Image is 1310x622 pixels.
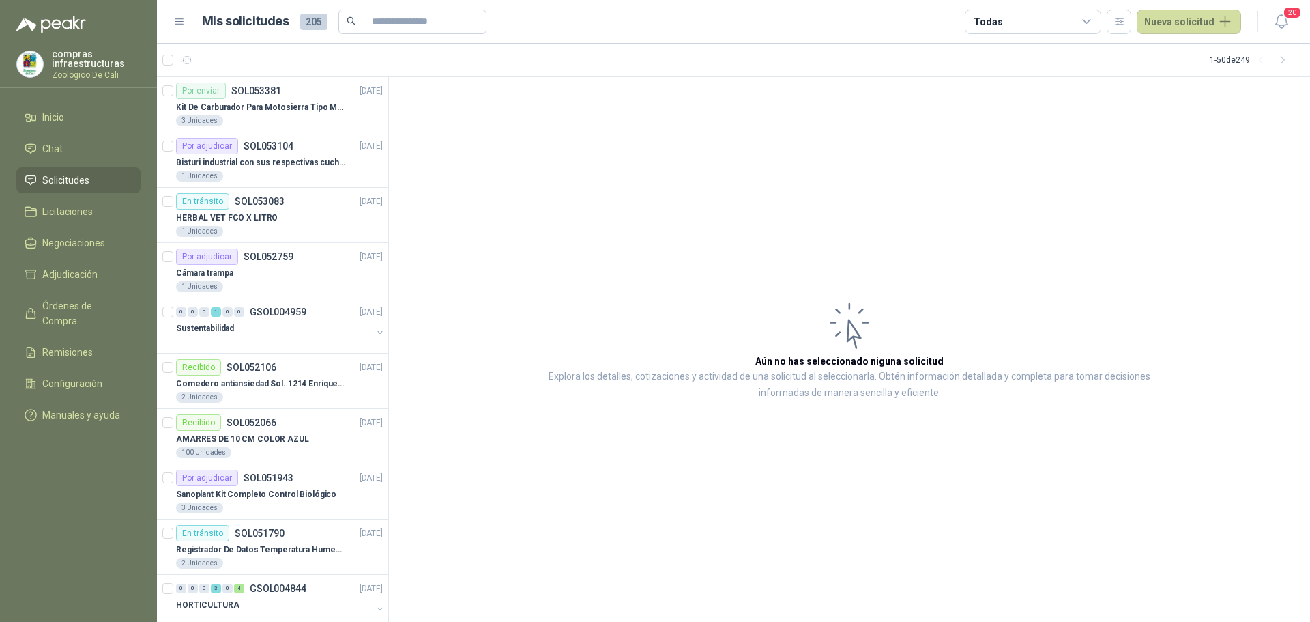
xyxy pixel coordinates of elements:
h3: Aún no has seleccionado niguna solicitud [755,354,944,369]
p: [DATE] [360,527,383,540]
p: Kit De Carburador Para Motosierra Tipo M250 - Zama [176,101,346,114]
div: 2 Unidades [176,392,223,403]
a: Por enviarSOL053381[DATE] Kit De Carburador Para Motosierra Tipo M250 - Zama3 Unidades [157,77,388,132]
div: 3 [211,584,221,593]
p: SOL052066 [227,418,276,427]
span: Órdenes de Compra [42,298,128,328]
span: Chat [42,141,63,156]
div: Recibido [176,414,221,431]
a: Por adjudicarSOL053104[DATE] Bisturi industrial con sus respectivas cuchillas segun muestra1 Unid... [157,132,388,188]
span: Configuración [42,376,102,391]
div: Por adjudicar [176,138,238,154]
p: HERBAL VET FCO X LITRO [176,212,278,225]
a: Configuración [16,371,141,397]
a: En tránsitoSOL053083[DATE] HERBAL VET FCO X LITRO1 Unidades [157,188,388,243]
p: SOL053083 [235,197,285,206]
a: Manuales y ayuda [16,402,141,428]
p: SOL053104 [244,141,293,151]
p: Zoologico De Cali [52,71,141,79]
p: HORTICULTURA [176,599,239,612]
a: Inicio [16,104,141,130]
p: Registrador De Datos Temperatura Humedad Usb 32.000 Registro [176,543,346,556]
div: 1 Unidades [176,171,223,182]
p: [DATE] [360,306,383,319]
p: Sustentabilidad [176,322,234,335]
span: Licitaciones [42,204,93,219]
div: Por enviar [176,83,226,99]
p: Comedero antiansiedad Sol. 1214 Enriquecimiento [176,378,346,391]
span: Remisiones [42,345,93,360]
span: Manuales y ayuda [42,408,120,423]
div: 1 [211,307,221,317]
p: [DATE] [360,582,383,595]
div: 0 [199,584,209,593]
a: Chat [16,136,141,162]
span: Negociaciones [42,236,105,251]
div: 100 Unidades [176,447,231,458]
div: 1 Unidades [176,281,223,292]
div: 1 - 50 de 249 [1210,49,1294,71]
div: 0 [188,307,198,317]
p: Bisturi industrial con sus respectivas cuchillas segun muestra [176,156,346,169]
p: [DATE] [360,416,383,429]
div: Recibido [176,359,221,376]
p: SOL051943 [244,473,293,483]
p: Cámara trampa [176,267,233,280]
span: Solicitudes [42,173,89,188]
p: Sanoplant Kit Completo Control Biológico [176,488,336,501]
span: 205 [300,14,327,30]
button: Nueva solicitud [1137,10,1241,34]
a: Solicitudes [16,167,141,193]
p: [DATE] [360,195,383,208]
div: 0 [234,307,244,317]
p: [DATE] [360,251,383,264]
p: SOL053381 [231,86,281,96]
p: AMARRES DE 10 CM COLOR AZUL [176,433,309,446]
a: Remisiones [16,339,141,365]
img: Company Logo [17,51,43,77]
div: En tránsito [176,193,229,210]
a: Adjudicación [16,261,141,287]
div: 0 [188,584,198,593]
div: 0 [199,307,209,317]
div: 0 [222,307,233,317]
p: Explora los detalles, cotizaciones y actividad de una solicitud al seleccionarla. Obtén informaci... [525,369,1174,401]
a: Negociaciones [16,230,141,256]
a: Licitaciones [16,199,141,225]
span: Adjudicación [42,267,98,282]
button: 20 [1269,10,1294,34]
a: Por adjudicarSOL052759[DATE] Cámara trampa1 Unidades [157,243,388,298]
a: RecibidoSOL052066[DATE] AMARRES DE 10 CM COLOR AZUL100 Unidades [157,409,388,464]
a: Órdenes de Compra [16,293,141,334]
a: RecibidoSOL052106[DATE] Comedero antiansiedad Sol. 1214 Enriquecimiento2 Unidades [157,354,388,409]
p: [DATE] [360,85,383,98]
span: 20 [1283,6,1302,19]
div: En tránsito [176,525,229,541]
p: GSOL004959 [250,307,306,317]
a: 0 0 0 1 0 0 GSOL004959[DATE] Sustentabilidad [176,304,385,348]
p: compras infraestructuras [52,49,141,68]
div: 0 [176,584,186,593]
a: Por adjudicarSOL051943[DATE] Sanoplant Kit Completo Control Biológico3 Unidades [157,464,388,520]
p: [DATE] [360,361,383,374]
p: SOL051790 [235,528,285,538]
p: SOL052759 [244,252,293,261]
p: GSOL004844 [250,584,306,593]
div: 4 [234,584,244,593]
div: 0 [222,584,233,593]
div: 0 [176,307,186,317]
div: 3 Unidades [176,503,223,513]
div: Por adjudicar [176,249,238,265]
div: Por adjudicar [176,470,238,486]
span: search [347,16,356,26]
p: SOL052106 [227,363,276,372]
p: [DATE] [360,140,383,153]
p: [DATE] [360,472,383,485]
div: 2 Unidades [176,558,223,569]
a: En tránsitoSOL051790[DATE] Registrador De Datos Temperatura Humedad Usb 32.000 Registro2 Unidades [157,520,388,575]
span: Inicio [42,110,64,125]
h1: Mis solicitudes [202,12,289,31]
div: Todas [974,14,1002,29]
div: 1 Unidades [176,226,223,237]
img: Logo peakr [16,16,86,33]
